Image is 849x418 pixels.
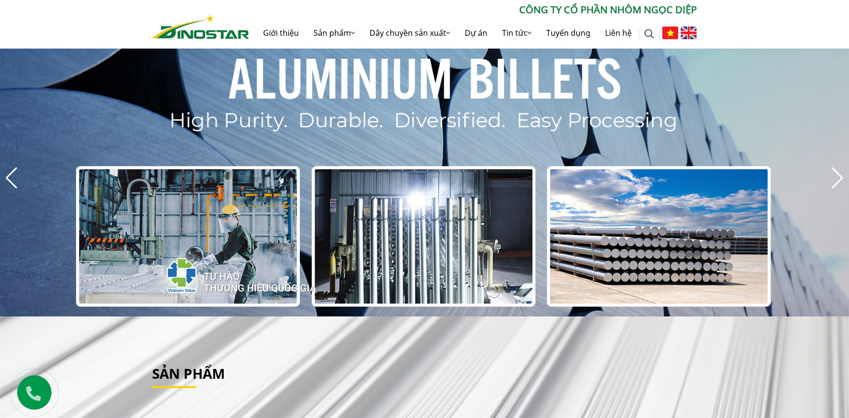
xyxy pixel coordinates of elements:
[362,17,457,49] a: Dây chuyền sản xuất
[256,17,306,49] a: Giới thiệu
[457,17,495,49] a: Dự án
[152,12,249,38] a: Nhôm Dinostar
[152,14,249,39] img: Nhôm Dinostar
[662,26,678,39] img: Tiếng Việt
[598,17,639,49] a: Liên hệ
[137,240,318,307] img: thqg
[152,364,225,383] a: Sản phẩm
[249,2,697,17] p: CÔNG TY CỔ PHẦN NHÔM NGỌC DIỆP
[539,17,598,49] a: Tuyển dụng
[681,26,697,39] img: English
[495,17,539,49] a: Tin tức
[306,17,362,49] a: Sản phẩm
[644,29,654,39] img: search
